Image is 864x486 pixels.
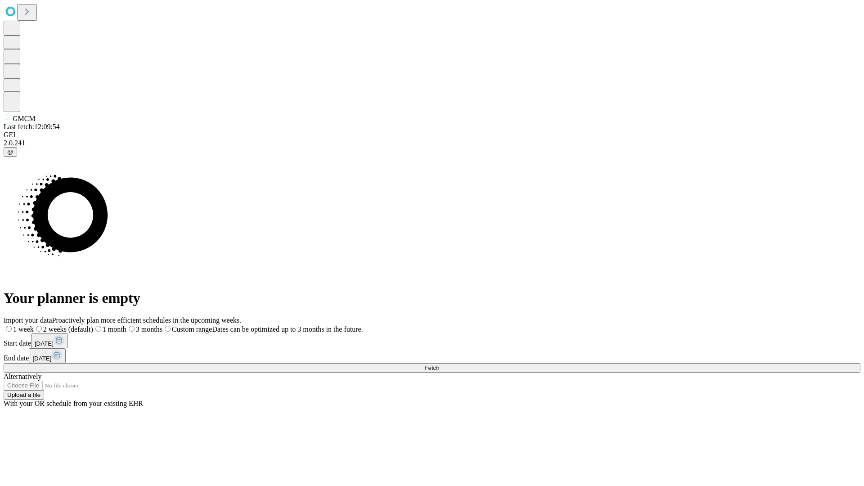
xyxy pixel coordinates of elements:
[4,333,860,348] div: Start date
[4,348,860,363] div: End date
[35,340,54,347] span: [DATE]
[136,325,162,333] span: 3 months
[172,325,212,333] span: Custom range
[103,325,126,333] span: 1 month
[4,147,17,157] button: @
[129,326,135,332] input: 3 months
[4,373,41,380] span: Alternatively
[4,290,860,306] h1: Your planner is empty
[43,325,93,333] span: 2 weeks (default)
[36,326,42,332] input: 2 weeks (default)
[7,148,13,155] span: @
[31,333,68,348] button: [DATE]
[29,348,66,363] button: [DATE]
[4,123,60,130] span: Last fetch: 12:09:54
[52,316,241,324] span: Proactively plan more efficient schedules in the upcoming weeks.
[6,326,12,332] input: 1 week
[4,400,143,407] span: With your OR schedule from your existing EHR
[212,325,363,333] span: Dates can be optimized up to 3 months in the future.
[4,131,860,139] div: GEI
[4,390,44,400] button: Upload a file
[13,115,36,122] span: GMCM
[95,326,101,332] input: 1 month
[424,364,439,371] span: Fetch
[32,355,51,362] span: [DATE]
[165,326,171,332] input: Custom rangeDates can be optimized up to 3 months in the future.
[4,363,860,373] button: Fetch
[4,139,860,147] div: 2.0.241
[13,325,34,333] span: 1 week
[4,316,52,324] span: Import your data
